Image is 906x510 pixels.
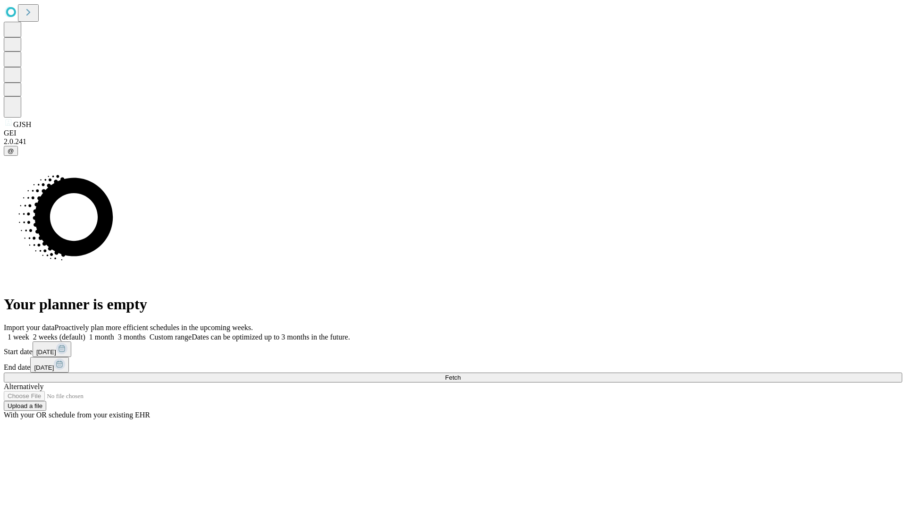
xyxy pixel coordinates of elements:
span: GJSH [13,120,31,128]
span: Custom range [150,333,192,341]
div: GEI [4,129,902,137]
span: @ [8,147,14,154]
span: With your OR schedule from your existing EHR [4,411,150,419]
span: Proactively plan more efficient schedules in the upcoming weeks. [55,323,253,331]
span: [DATE] [34,364,54,371]
span: Alternatively [4,382,43,391]
span: 1 month [89,333,114,341]
button: Fetch [4,373,902,382]
button: Upload a file [4,401,46,411]
span: Dates can be optimized up to 3 months in the future. [192,333,350,341]
span: Import your data [4,323,55,331]
button: [DATE] [33,341,71,357]
div: 2.0.241 [4,137,902,146]
button: @ [4,146,18,156]
div: End date [4,357,902,373]
span: 3 months [118,333,146,341]
button: [DATE] [30,357,69,373]
span: Fetch [445,374,461,381]
span: [DATE] [36,348,56,356]
span: 2 weeks (default) [33,333,85,341]
div: Start date [4,341,902,357]
span: 1 week [8,333,29,341]
h1: Your planner is empty [4,296,902,313]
